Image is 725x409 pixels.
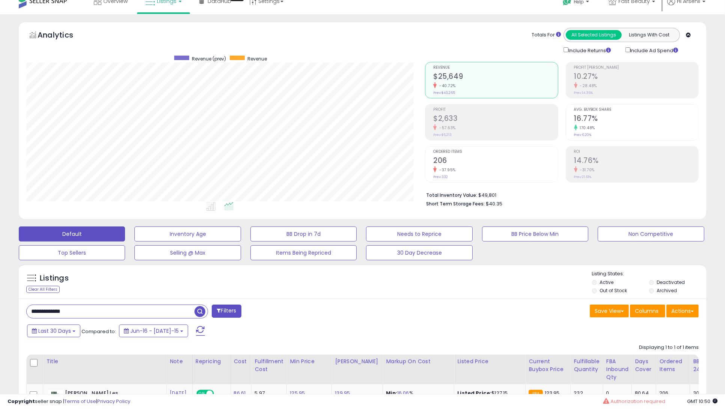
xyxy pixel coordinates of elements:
div: Fulfillment Cost [255,358,283,373]
button: BB Drop in 7d [250,226,357,241]
h2: $2,633 [433,114,558,124]
button: Needs to Reprice [366,226,472,241]
h2: $25,649 [433,72,558,82]
strong: Copyright [8,398,35,405]
small: -57.63% [437,125,456,131]
div: [PERSON_NAME] [335,358,380,365]
li: $49,801 [426,190,693,199]
th: The percentage added to the cost of goods (COGS) that forms the calculator for Min & Max prices. [383,355,454,384]
button: Top Sellers [19,245,125,260]
div: Listed Price [457,358,522,365]
h2: 10.27% [574,72,698,82]
button: BB Price Below Min [482,226,588,241]
span: ROI [574,150,698,154]
div: Clear All Filters [26,286,60,293]
small: -40.72% [437,83,456,89]
small: Prev: $6,213 [433,133,452,137]
h5: Listings [40,273,69,284]
b: Total Inventory Value: [426,192,477,198]
small: -37.95% [437,167,456,173]
h5: Analytics [38,30,88,42]
button: Selling @ Max [134,245,241,260]
span: Revenue (prev) [192,56,226,62]
div: Ordered Items [659,358,687,373]
button: Last 30 Days [27,324,80,337]
span: Revenue [247,56,267,62]
h2: 14.76% [574,156,698,166]
span: Last 30 Days [38,327,71,335]
a: Privacy Policy [97,398,130,405]
span: Revenue [433,66,558,70]
button: Filters [212,305,241,318]
div: Include Returns [558,46,620,54]
button: All Selected Listings [566,30,622,40]
button: Items Being Repriced [250,245,357,260]
span: Compared to: [81,328,116,335]
button: 30 Day Decrease [366,245,472,260]
label: Archived [657,287,677,294]
small: 170.48% [577,125,595,131]
small: Prev: 6.20% [574,133,592,137]
button: Non Competitive [598,226,704,241]
small: -31.70% [577,167,595,173]
div: seller snap | | [8,398,130,405]
span: Columns [635,307,659,315]
div: FBA inbound Qty [606,358,629,381]
button: Save View [590,305,629,317]
label: Deactivated [657,279,685,285]
div: Include Ad Spend [620,46,690,54]
span: Profit [PERSON_NAME] [574,66,698,70]
button: Default [19,226,125,241]
div: BB Share 24h. [693,358,720,373]
button: Jun-16 - [DATE]-15 [119,324,188,337]
span: Profit [433,108,558,112]
small: Prev: 21.61% [574,175,592,179]
label: Active [600,279,613,285]
span: 2025-08-15 10:50 GMT [687,398,717,405]
button: Listings With Cost [621,30,677,40]
span: $40.35 [486,200,502,207]
div: Fulfillable Quantity [574,358,600,373]
a: Terms of Use [64,398,96,405]
span: Jun-16 - [DATE]-15 [130,327,179,335]
small: Prev: 332 [433,175,448,179]
b: Short Term Storage Fees: [426,201,485,207]
small: Prev: $43,265 [433,91,455,95]
span: Avg. Buybox Share [574,108,698,112]
h2: 16.77% [574,114,698,124]
small: Prev: 14.36% [574,91,593,95]
div: Title [46,358,163,365]
h2: 206 [433,156,558,166]
button: Inventory Age [134,226,241,241]
small: -28.48% [577,83,597,89]
div: Min Price [290,358,329,365]
div: Totals For [532,32,561,39]
p: Listing States: [592,270,706,278]
div: Repricing [196,358,228,365]
div: Days Cover [635,358,653,373]
button: Columns [630,305,665,317]
button: Actions [666,305,699,317]
div: Markup on Cost [386,358,451,365]
div: Displaying 1 to 1 of 1 items [639,344,699,351]
span: Ordered Items [433,150,558,154]
div: Current Buybox Price [529,358,567,373]
div: Note [170,358,189,365]
div: Cost [234,358,249,365]
label: Out of Stock [600,287,627,294]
